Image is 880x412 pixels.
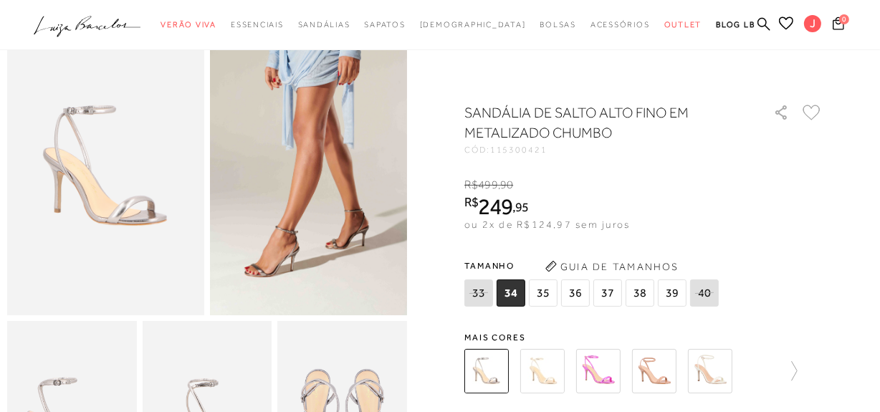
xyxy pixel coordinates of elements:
a: categoryNavScreenReaderText [590,11,650,38]
a: categoryNavScreenReaderText [364,11,405,38]
a: categoryNavScreenReaderText [161,11,216,38]
span: 499 [478,178,497,191]
span: J [804,15,821,32]
span: ou 2x de R$124,97 sem juros [464,219,630,230]
span: Sapatos [364,20,405,29]
div: CÓD: [464,145,751,154]
span: 37 [593,279,622,307]
a: categoryNavScreenReaderText [540,11,577,38]
span: Outlet [664,20,702,29]
span: 90 [500,178,513,191]
span: Bolsas [540,20,577,29]
img: SANDÁLIA DE SALTO ALTO FINO EM VERNIZ BRANCO GELO [688,349,732,393]
i: R$ [464,178,478,191]
span: Verão Viva [161,20,216,29]
a: BLOG LB [716,11,755,38]
span: 36 [561,279,590,307]
span: [DEMOGRAPHIC_DATA] [420,20,526,29]
span: 34 [497,279,525,307]
span: Mais cores [464,333,823,342]
span: 33 [464,279,493,307]
span: 0 [839,14,849,24]
span: 35 [529,279,558,307]
a: noSubCategoriesText [420,11,526,38]
i: R$ [464,196,479,209]
h1: SANDÁLIA DE SALTO ALTO FINO EM METALIZADO CHUMBO [464,102,733,143]
img: SANDÁLIA DE SALTO ALTO FINO EM METALIZADO CHUMBO [464,349,509,393]
span: 249 [479,193,512,219]
span: 40 [690,279,719,307]
i: , [512,201,529,214]
span: 115300421 [490,145,547,155]
a: categoryNavScreenReaderText [231,11,284,38]
span: 39 [658,279,687,307]
img: SANDÁLIA DE SALTO ALTO FINO EM METALIZADO OURO [520,349,565,393]
span: Acessórios [590,20,650,29]
span: Tamanho [464,255,722,277]
a: categoryNavScreenReaderText [298,11,350,38]
img: image [210,19,407,315]
span: 38 [626,279,654,307]
button: J [798,14,828,37]
span: 95 [515,199,529,214]
a: categoryNavScreenReaderText [664,11,702,38]
span: Sandálias [298,20,350,29]
button: 0 [828,16,848,35]
span: Essenciais [231,20,284,29]
span: BLOG LB [716,20,755,29]
img: image [7,19,204,315]
img: SANDÁLIA DE SALTO ALTO FINO EM VERNIZ BEGE [632,349,676,393]
i: , [498,178,514,191]
button: Guia de Tamanhos [540,255,684,278]
img: SANDÁLIA DE SALTO ALTO FINO EM METALIZADO ROSA PINK [576,349,621,393]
